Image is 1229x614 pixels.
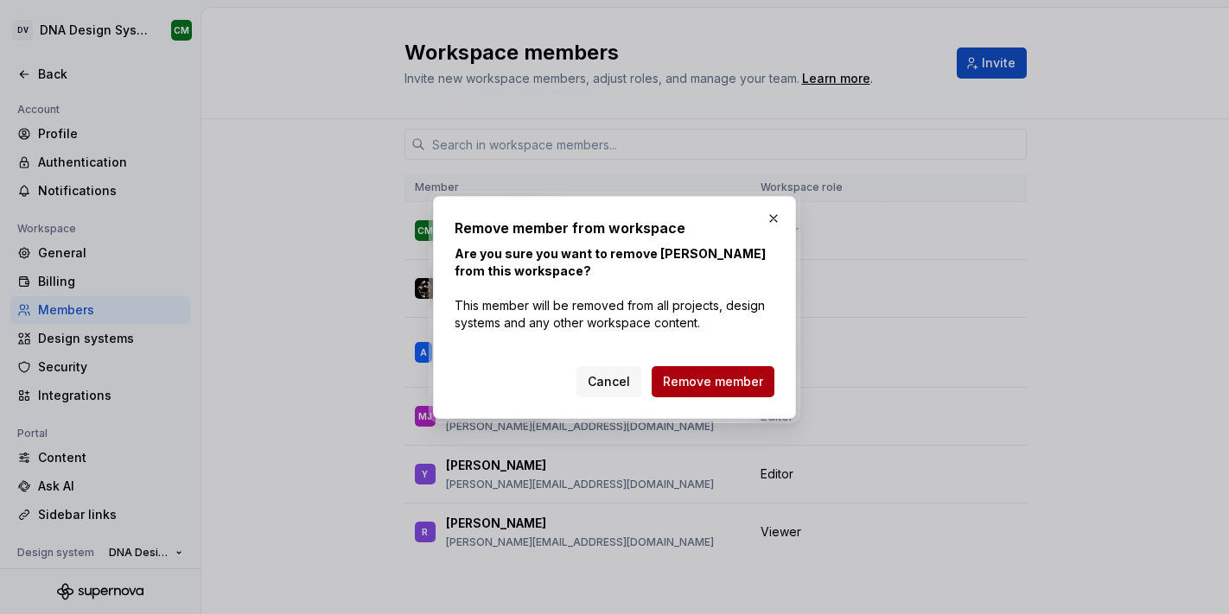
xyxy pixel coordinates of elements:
[455,218,774,238] h2: Remove member from workspace
[588,373,630,390] span: Cancel
[663,373,763,390] span: Remove member
[576,366,641,397] button: Cancel
[455,245,774,332] p: This member will be removed from all projects, design systems and any other workspace content.
[652,366,774,397] button: Remove member
[455,246,766,278] b: Are you sure you want to remove [PERSON_NAME] from this workspace?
